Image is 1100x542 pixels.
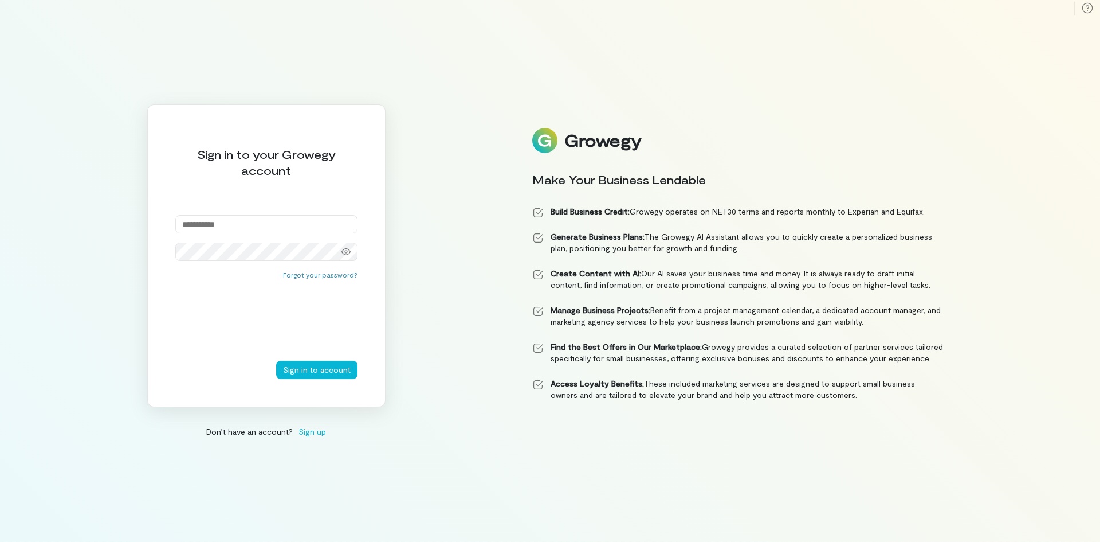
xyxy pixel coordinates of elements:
[551,379,644,388] strong: Access Loyalty Benefits:
[551,305,650,315] strong: Manage Business Projects:
[551,206,630,216] strong: Build Business Credit:
[532,305,944,327] li: Benefit from a project management calendar, a dedicated account manager, and marketing agency ser...
[298,426,326,438] span: Sign up
[532,341,944,364] li: Growegy provides a curated selection of partner services tailored specifically for small business...
[551,268,641,278] strong: Create Content with AI:
[175,146,357,178] div: Sign in to your Growegy account
[532,128,557,153] img: Logo
[532,268,944,291] li: Our AI saves your business time and money. It is always ready to draft initial content, find info...
[564,131,641,150] div: Growegy
[276,361,357,379] button: Sign in to account
[551,342,702,352] strong: Find the Best Offers in Our Marketplace:
[147,426,386,438] div: Don’t have an account?
[551,232,645,241] strong: Generate Business Plans:
[532,171,944,188] div: Make Your Business Lendable
[532,206,944,217] li: Growegy operates on NET30 terms and reports monthly to Experian and Equifax.
[532,231,944,254] li: The Growegy AI Assistant allows you to quickly create a personalized business plan, positioning y...
[532,378,944,401] li: These included marketing services are designed to support small business owners and are tailored ...
[283,270,357,279] button: Forgot your password?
